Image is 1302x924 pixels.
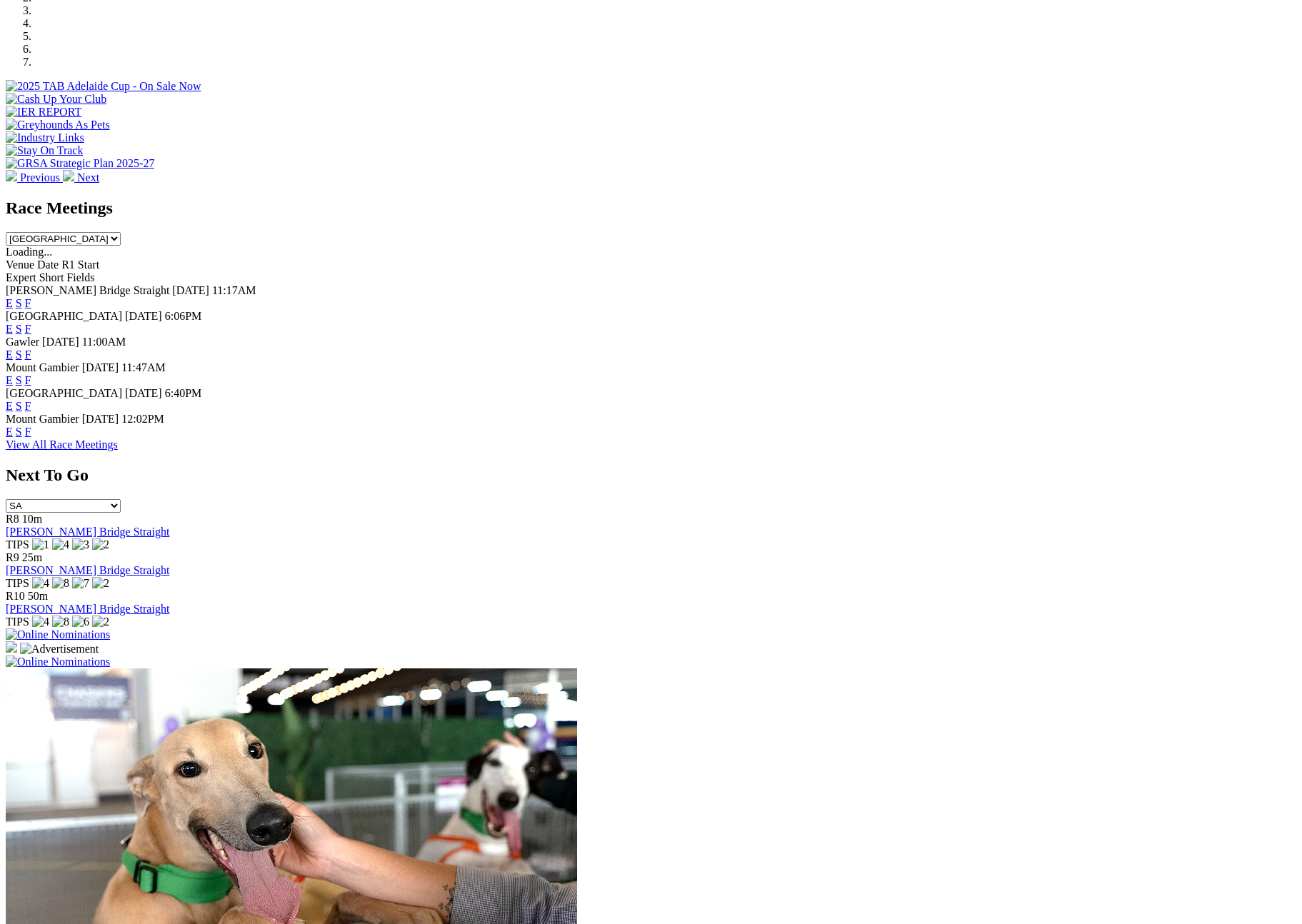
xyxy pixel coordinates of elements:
span: TIPS [6,538,29,551]
span: Next [77,171,99,184]
span: [PERSON_NAME] Bridge Straight [6,284,169,296]
span: TIPS [6,616,29,628]
span: 6:06PM [165,310,202,322]
img: Cash Up Your Club [6,93,106,106]
span: [DATE] [125,310,162,322]
img: Advertisement [20,643,99,656]
span: Fields [66,271,94,283]
img: 1 [32,538,49,551]
img: 6 [72,616,89,628]
img: chevron-right-pager-white.svg [63,170,74,181]
img: 2 [92,577,109,590]
img: 8 [52,616,69,628]
h2: Next To Go [6,466,1296,485]
img: Online Nominations [6,628,110,641]
span: R10 [6,590,25,602]
span: R1 Start [61,258,99,271]
img: Online Nominations [6,656,110,668]
h2: Race Meetings [6,199,1296,218]
a: S [16,297,22,309]
img: 2 [92,616,109,628]
img: 2 [92,538,109,551]
a: S [16,323,22,335]
span: Loading... [6,246,52,258]
img: Stay On Track [6,144,83,157]
a: [PERSON_NAME] Bridge Straight [6,564,169,576]
img: Greyhounds As Pets [6,119,110,131]
span: Gawler [6,336,39,348]
a: S [16,400,22,412]
span: [DATE] [172,284,209,296]
span: Mount Gambier [6,413,79,425]
span: 11:00AM [82,336,126,348]
a: S [16,374,22,386]
a: F [25,400,31,412]
a: F [25,297,31,309]
span: 50m [28,590,48,602]
img: 4 [52,538,69,551]
img: Industry Links [6,131,84,144]
img: 4 [32,577,49,590]
span: [DATE] [82,361,119,373]
span: Expert [6,271,36,283]
img: chevron-left-pager-white.svg [6,170,17,181]
span: 11:47AM [121,361,166,373]
a: E [6,400,13,412]
span: Previous [20,171,60,184]
span: R8 [6,513,19,525]
a: S [16,348,22,361]
img: 7 [72,577,89,590]
a: F [25,348,31,361]
span: [DATE] [42,336,79,348]
span: [DATE] [82,413,119,425]
span: TIPS [6,577,29,589]
a: [PERSON_NAME] Bridge Straight [6,603,169,615]
span: 6:40PM [165,387,202,399]
img: 15187_Greyhounds_GreysPlayCentral_Resize_SA_WebsiteBanner_300x115_2025.jpg [6,641,17,653]
a: View All Race Meetings [6,438,118,451]
span: Venue [6,258,34,271]
a: E [6,297,13,309]
a: Previous [6,171,63,184]
span: 12:02PM [121,413,164,425]
span: [DATE] [125,387,162,399]
span: Mount Gambier [6,361,79,373]
span: 11:17AM [212,284,256,296]
span: Short [39,271,64,283]
span: [GEOGRAPHIC_DATA] [6,387,122,399]
a: E [6,323,13,335]
a: S [16,426,22,438]
a: F [25,323,31,335]
img: IER REPORT [6,106,81,119]
img: GRSA Strategic Plan 2025-27 [6,157,154,170]
img: 4 [32,616,49,628]
span: [GEOGRAPHIC_DATA] [6,310,122,322]
span: Date [37,258,59,271]
img: 2025 TAB Adelaide Cup - On Sale Now [6,80,201,93]
a: E [6,374,13,386]
img: 8 [52,577,69,590]
a: F [25,374,31,386]
a: [PERSON_NAME] Bridge Straight [6,526,169,538]
a: F [25,426,31,438]
span: 10m [22,513,42,525]
a: Next [63,171,99,184]
a: E [6,348,13,361]
img: 3 [72,538,89,551]
span: 25m [22,551,42,563]
span: R9 [6,551,19,563]
a: E [6,426,13,438]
